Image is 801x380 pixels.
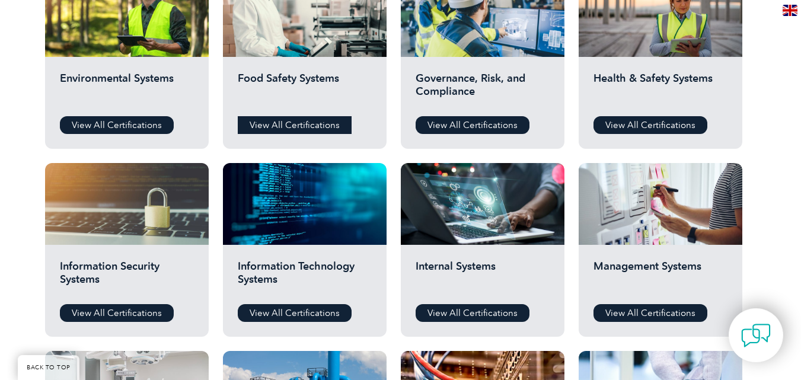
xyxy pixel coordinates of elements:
h2: Information Technology Systems [238,260,372,295]
a: View All Certifications [593,116,707,134]
h2: Environmental Systems [60,72,194,107]
h2: Internal Systems [416,260,550,295]
h2: Management Systems [593,260,727,295]
a: View All Certifications [60,116,174,134]
h2: Governance, Risk, and Compliance [416,72,550,107]
a: View All Certifications [593,304,707,322]
a: BACK TO TOP [18,355,79,380]
img: en [783,5,797,16]
h2: Health & Safety Systems [593,72,727,107]
a: View All Certifications [238,116,352,134]
h2: Food Safety Systems [238,72,372,107]
h2: Information Security Systems [60,260,194,295]
a: View All Certifications [60,304,174,322]
a: View All Certifications [416,304,529,322]
a: View All Certifications [416,116,529,134]
a: View All Certifications [238,304,352,322]
img: contact-chat.png [741,321,771,350]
